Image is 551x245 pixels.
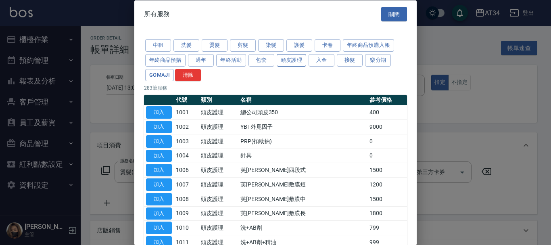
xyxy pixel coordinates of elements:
button: 年終商品預購入帳 [343,39,394,52]
button: 頭皮護理 [277,54,307,66]
button: 加入 [146,149,172,162]
button: 加入 [146,193,172,205]
td: 頭皮護理 [199,220,238,235]
button: 年終商品預購 [145,54,186,66]
button: 洗髮 [173,39,199,52]
button: 包套 [248,54,274,66]
button: 中租 [145,39,171,52]
td: 總公司頭皮350 [238,105,368,119]
button: 接髮 [337,54,363,66]
button: 加入 [146,121,172,133]
button: GOMAJI [145,69,174,81]
button: 護髮 [286,39,312,52]
td: 頭皮護理 [199,119,238,134]
td: 1003 [174,134,199,149]
td: 1800 [367,206,407,221]
td: 400 [367,105,407,119]
th: 參考價格 [367,95,407,105]
td: 頭皮護理 [199,134,238,149]
td: 0 [367,134,407,149]
td: 頭皮護理 [199,105,238,119]
td: 1009 [174,206,199,221]
td: 1004 [174,149,199,163]
button: 卡卷 [315,39,340,52]
th: 代號 [174,95,199,105]
button: 年終活動 [216,54,246,66]
button: 過年 [188,54,214,66]
td: PRP(扣助抽) [238,134,368,149]
button: 加入 [146,106,172,119]
button: 加入 [146,164,172,176]
td: 1008 [174,192,199,206]
td: 1001 [174,105,199,119]
td: 頭皮護理 [199,149,238,163]
td: 芙[PERSON_NAME]敷膜中 [238,192,368,206]
td: 1002 [174,119,199,134]
td: 芙[PERSON_NAME]四段式 [238,163,368,177]
td: 1010 [174,220,199,235]
td: 1500 [367,163,407,177]
td: 1200 [367,177,407,192]
button: 加入 [146,178,172,191]
td: 1006 [174,163,199,177]
th: 名稱 [238,95,368,105]
button: 加入 [146,135,172,147]
p: 283 筆服務 [144,84,407,92]
td: 頭皮護理 [199,206,238,221]
button: 入金 [309,54,334,66]
td: 1007 [174,177,199,192]
td: 頭皮護理 [199,177,238,192]
span: 所有服務 [144,10,170,18]
button: 加入 [146,207,172,220]
td: 頭皮護理 [199,163,238,177]
td: 頭皮護理 [199,192,238,206]
button: 樂分期 [365,54,391,66]
td: 洗+AB劑 [238,220,368,235]
button: 清除 [175,69,201,81]
button: 剪髮 [230,39,256,52]
td: 芙[PERSON_NAME]敷膜長 [238,206,368,221]
button: 燙髮 [202,39,227,52]
button: 加入 [146,222,172,234]
th: 類別 [199,95,238,105]
td: 799 [367,220,407,235]
td: 1500 [367,192,407,206]
td: 0 [367,149,407,163]
td: 芙[PERSON_NAME]敷膜短 [238,177,368,192]
td: 9000 [367,119,407,134]
button: 關閉 [381,6,407,21]
button: 染髮 [258,39,284,52]
td: 針具 [238,149,368,163]
td: YBT外覓因子 [238,119,368,134]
